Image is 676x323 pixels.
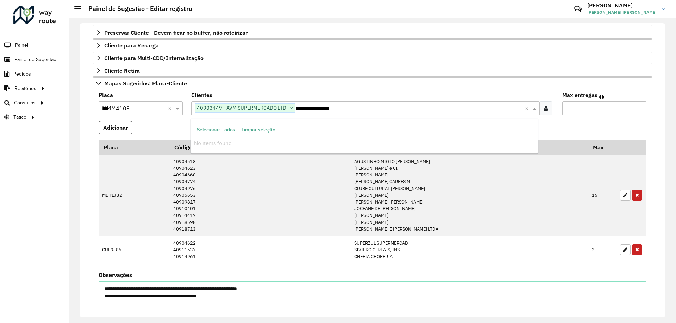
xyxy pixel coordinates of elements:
span: Pedidos [13,70,31,78]
em: Máximo de clientes que serão colocados na mesma rota com os clientes informados [599,94,604,100]
a: Cliente para Multi-CDD/Internalização [93,52,652,64]
span: Mapas Sugeridos: Placa-Cliente [104,80,187,86]
td: 40904622 40911537 40914961 [169,236,351,264]
span: Cliente para Multi-CDD/Internalização [104,55,204,61]
td: CUF9J86 [99,236,169,264]
label: Placa [99,91,113,99]
span: Cliente para Recarga [104,43,159,48]
span: Clear all [168,104,174,112]
span: Consultas [14,99,36,106]
span: Preservar Cliente - Devem ficar no buffer, não roteirizar [104,30,248,35]
td: 16 [588,155,616,236]
a: Preservar Cliente - Devem ficar no buffer, não roteirizar [93,27,652,39]
td: MDT1J32 [99,155,169,236]
span: Clear all [525,104,531,112]
td: 40904518 40904623 40904660 40904774 40904976 40905653 40909817 40910401 40914417 40918598 40918713 [169,155,351,236]
span: Painel de Sugestão [14,56,56,63]
span: Cliente Retira [104,68,140,73]
button: Selecionar Todos [194,124,238,135]
a: Cliente Retira [93,65,652,77]
a: Contato Rápido [570,1,586,17]
ng-dropdown-panel: Options list [191,119,538,154]
span: [PERSON_NAME] [PERSON_NAME] [587,9,657,15]
h2: Painel de Sugestão - Editar registro [81,5,192,13]
a: Mapas Sugeridos: Placa-Cliente [93,77,652,89]
button: Limpar seleção [238,124,278,135]
label: Clientes [191,91,212,99]
th: Placa [99,140,169,155]
a: Cliente para Recarga [93,39,652,51]
span: Tático [13,114,26,121]
th: Max [588,140,616,155]
span: Relatórios [14,85,36,92]
button: Adicionar [99,121,132,134]
span: Painel [15,41,28,49]
label: Observações [99,271,132,279]
td: AGUSTINHO MIOTO [PERSON_NAME] [PERSON_NAME] e CI [PERSON_NAME] [PERSON_NAME] CARPES M CLUBE CULTU... [351,155,588,236]
td: 3 [588,236,616,264]
th: Código Cliente [169,140,351,155]
h3: [PERSON_NAME] [587,2,657,9]
div: No items found [191,137,537,149]
td: SUPERZUL SUPERMERCAD SIVIERO CEREAIS, INS CHEFIA CHOPERIA [351,236,588,264]
span: × [288,104,295,112]
span: 40903449 - AVM SUPERMERCADO LTD [195,104,288,112]
label: Max entregas [562,91,597,99]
